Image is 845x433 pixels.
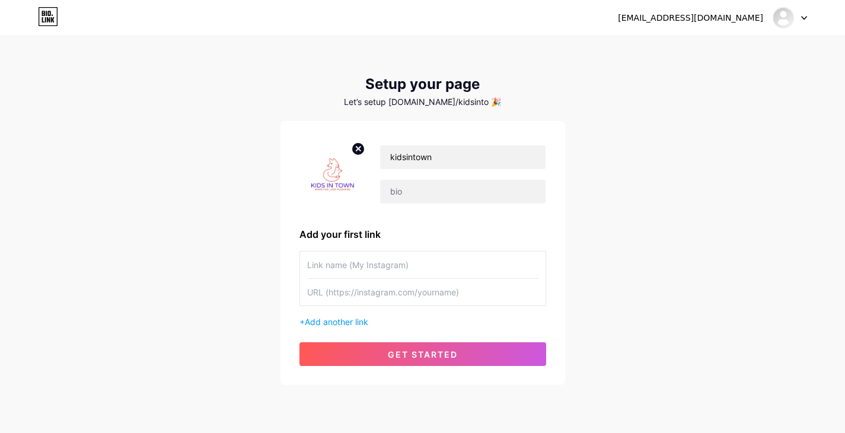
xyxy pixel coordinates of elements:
input: Link name (My Instagram) [307,251,538,278]
img: kidsintown [772,7,795,29]
input: URL (https://instagram.com/yourname) [307,279,538,305]
div: Add your first link [299,227,546,241]
input: Your name [380,145,545,169]
div: + [299,316,546,328]
button: get started [299,342,546,366]
div: [EMAIL_ADDRESS][DOMAIN_NAME] [618,12,763,24]
img: profile pic [299,140,366,208]
input: bio [380,180,545,203]
span: get started [388,349,458,359]
span: Add another link [305,317,368,327]
div: Let’s setup [DOMAIN_NAME]/kidsinto 🎉 [280,97,565,107]
div: Setup your page [280,76,565,93]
